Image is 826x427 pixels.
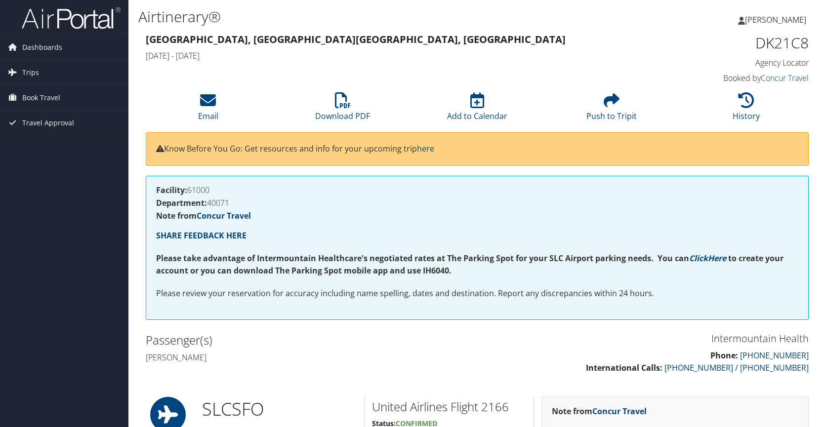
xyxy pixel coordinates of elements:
[156,230,247,241] a: SHARE FEEDBACK HERE
[146,33,566,46] strong: [GEOGRAPHIC_DATA], [GEOGRAPHIC_DATA] [GEOGRAPHIC_DATA], [GEOGRAPHIC_DATA]
[372,398,526,415] h2: United Airlines Flight 2166
[22,6,121,30] img: airportal-logo.png
[146,352,470,363] h4: [PERSON_NAME]
[156,287,798,300] p: Please review your reservation for accuracy including name spelling, dates and destination. Repor...
[733,98,760,121] a: History
[156,210,251,221] strong: Note from
[156,253,689,264] strong: Please take advantage of Intermountain Healthcare's negotiated rates at The Parking Spot for your...
[315,98,370,121] a: Download PDF
[586,98,637,121] a: Push to Tripit
[156,197,207,208] strong: Department:
[738,5,816,35] a: [PERSON_NAME]
[22,111,74,135] span: Travel Approval
[552,406,647,417] strong: Note from
[22,60,39,85] span: Trips
[156,143,798,155] p: Know Before You Go: Get resources and info for your upcoming trip
[664,362,809,373] a: [PHONE_NUMBER] / [PHONE_NUMBER]
[198,98,218,121] a: Email
[710,350,738,361] strong: Phone:
[22,85,60,110] span: Book Travel
[447,98,507,121] a: Add to Calendar
[654,73,809,83] h4: Booked by
[485,332,809,346] h3: Intermountain Health
[745,14,806,25] span: [PERSON_NAME]
[146,50,639,61] h4: [DATE] - [DATE]
[740,350,809,361] a: [PHONE_NUMBER]
[156,186,798,194] h4: 61000
[689,253,708,264] a: Click
[417,143,434,154] a: here
[146,332,470,349] h2: Passenger(s)
[197,210,251,221] a: Concur Travel
[654,57,809,68] h4: Agency Locator
[708,253,726,264] a: Here
[156,185,187,195] strong: Facility:
[761,73,809,83] a: Concur Travel
[202,397,357,422] h1: SLC SFO
[592,406,647,417] a: Concur Travel
[654,33,809,53] h1: DK21C8
[586,362,662,373] strong: International Calls:
[22,35,62,60] span: Dashboards
[138,6,590,27] h1: Airtinerary®
[156,199,798,207] h4: 40071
